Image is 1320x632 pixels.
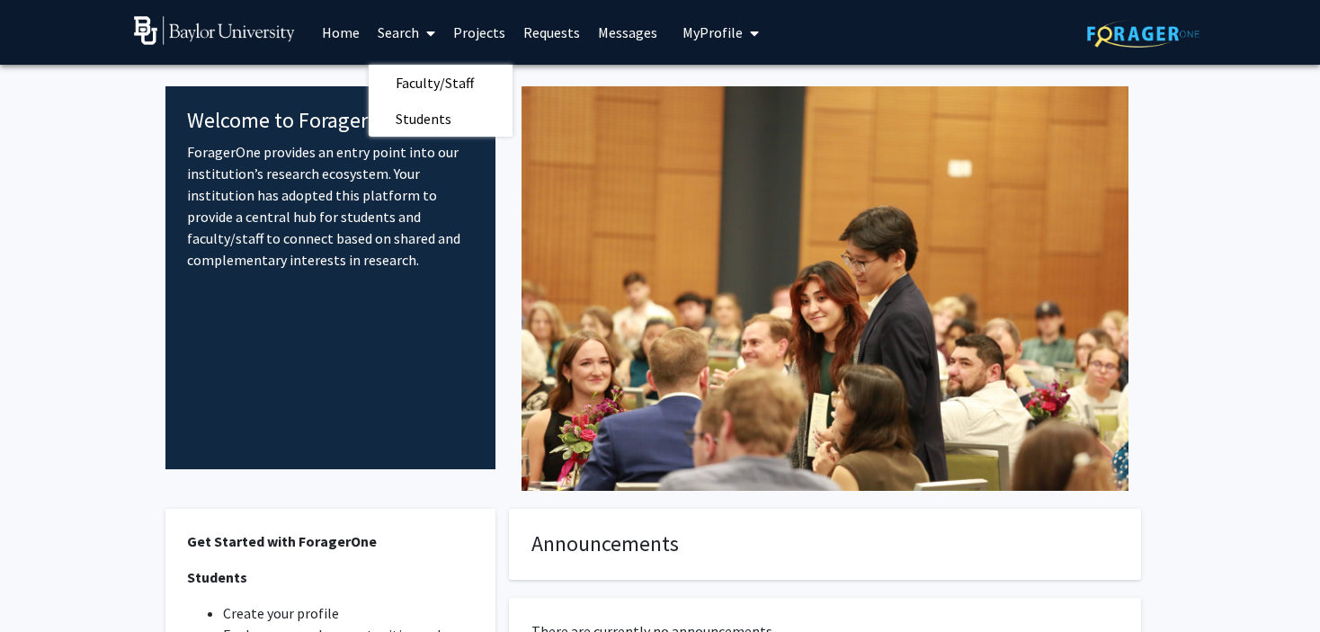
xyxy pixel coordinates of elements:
img: Baylor University Logo [134,16,295,45]
iframe: Chat [13,551,76,619]
img: ForagerOne Logo [1087,20,1200,48]
li: Create your profile [223,602,474,624]
span: My Profile [682,23,743,41]
a: Home [313,1,369,64]
a: Search [369,1,444,64]
strong: Students [187,568,247,586]
span: Students [369,101,478,137]
strong: Get Started with ForagerOne [187,532,377,550]
a: Students [369,105,513,132]
a: Messages [589,1,666,64]
a: Requests [514,1,589,64]
p: ForagerOne provides an entry point into our institution’s research ecosystem. Your institution ha... [187,141,474,271]
a: Faculty/Staff [369,69,513,96]
h4: Announcements [531,531,1119,557]
img: Cover Image [522,86,1128,491]
span: Faculty/Staff [369,65,501,101]
a: Projects [444,1,514,64]
h4: Welcome to ForagerOne [187,108,474,134]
